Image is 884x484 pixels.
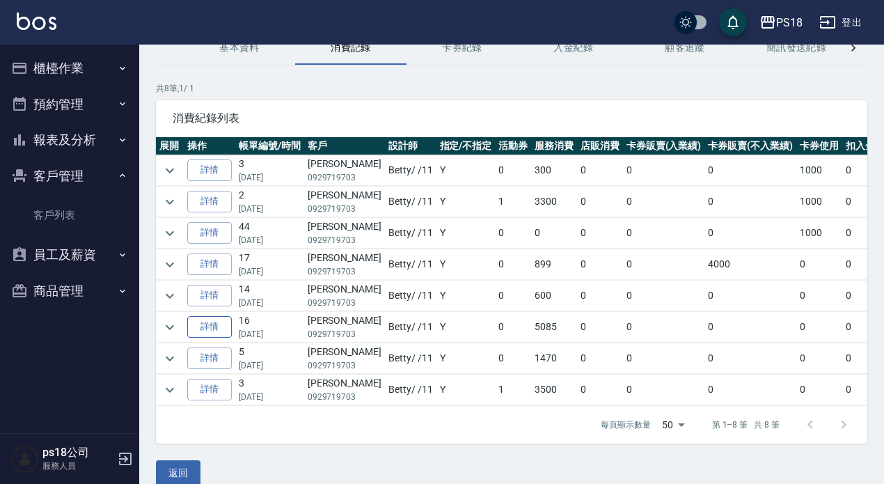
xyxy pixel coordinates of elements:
td: Betty / /11 [385,312,436,343]
button: PS18 [754,8,808,37]
p: [DATE] [239,234,301,247]
div: PS18 [776,14,803,31]
p: [DATE] [239,328,301,341]
a: 詳情 [187,316,232,338]
td: Betty / /11 [385,343,436,374]
button: 消費記錄 [295,31,407,65]
td: Y [436,218,496,249]
button: expand row [159,254,180,275]
td: 5085 [531,312,577,343]
img: Logo [17,13,56,30]
td: 1 [495,375,531,405]
td: 14 [235,281,304,311]
td: 16 [235,312,304,343]
td: 17 [235,249,304,280]
td: 0 [577,249,623,280]
td: 0 [577,343,623,374]
td: 0 [796,281,842,311]
p: 第 1–8 筆 共 8 筆 [712,419,780,431]
th: 客戶 [304,137,385,155]
td: 0 [704,218,796,249]
th: 卡券販賣(入業績) [623,137,705,155]
p: [DATE] [239,297,301,309]
td: 0 [842,312,878,343]
td: 0 [495,312,531,343]
td: 0 [796,343,842,374]
p: 每頁顯示數量 [601,419,651,431]
h5: ps18公司 [42,446,113,460]
p: 0929719703 [308,171,381,184]
a: 詳情 [187,253,232,275]
p: [DATE] [239,171,301,184]
td: Betty / /11 [385,155,436,186]
td: Y [436,375,496,405]
td: [PERSON_NAME] [304,249,385,280]
td: [PERSON_NAME] [304,312,385,343]
td: 0 [623,375,705,405]
button: expand row [159,160,180,181]
th: 店販消費 [577,137,623,155]
td: 1470 [531,343,577,374]
td: 0 [577,218,623,249]
th: 帳單編號/時間 [235,137,304,155]
td: [PERSON_NAME] [304,155,385,186]
button: 簡訊發送紀錄 [741,31,852,65]
td: Y [436,187,496,217]
td: [PERSON_NAME] [304,343,385,374]
td: 0 [623,187,705,217]
th: 服務消費 [531,137,577,155]
td: 0 [842,218,878,249]
td: 0 [842,155,878,186]
button: expand row [159,192,180,212]
td: 1000 [796,218,842,249]
td: 0 [704,343,796,374]
td: Y [436,343,496,374]
th: 扣入金 [842,137,878,155]
td: 0 [623,343,705,374]
td: 0 [796,312,842,343]
td: Betty / /11 [385,187,436,217]
td: 0 [704,187,796,217]
button: save [719,8,747,36]
td: 0 [842,249,878,280]
button: 基本資料 [184,31,295,65]
td: 0 [495,249,531,280]
p: 0929719703 [308,234,381,247]
td: Y [436,155,496,186]
td: 2 [235,187,304,217]
button: expand row [159,223,180,244]
td: [PERSON_NAME] [304,218,385,249]
td: Betty / /11 [385,375,436,405]
td: 0 [495,343,531,374]
a: 詳情 [187,285,232,306]
p: [DATE] [239,203,301,215]
td: 3500 [531,375,577,405]
td: 0 [704,375,796,405]
button: 顧客追蹤 [629,31,741,65]
td: [PERSON_NAME] [304,375,385,405]
td: 0 [495,281,531,311]
p: [DATE] [239,359,301,372]
td: 0 [577,187,623,217]
a: 詳情 [187,348,232,369]
td: 0 [531,218,577,249]
td: 3300 [531,187,577,217]
td: 0 [704,155,796,186]
td: 0 [704,312,796,343]
button: 入金紀錄 [518,31,629,65]
button: 商品管理 [6,273,134,309]
th: 卡券使用 [796,137,842,155]
td: 1 [495,187,531,217]
td: 300 [531,155,577,186]
a: 詳情 [187,222,232,244]
p: [DATE] [239,391,301,403]
td: Betty / /11 [385,249,436,280]
p: 0929719703 [308,265,381,278]
th: 指定/不指定 [436,137,496,155]
a: 詳情 [187,191,232,212]
td: 5 [235,343,304,374]
td: 1000 [796,187,842,217]
p: 服務人員 [42,460,113,472]
td: 3 [235,375,304,405]
td: 3 [235,155,304,186]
